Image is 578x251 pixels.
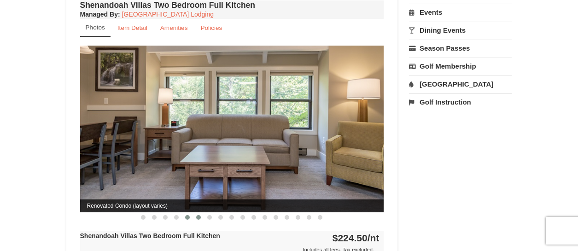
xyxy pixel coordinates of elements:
[368,233,379,243] span: /nt
[80,199,384,212] span: Renovated Condo (layout varies)
[80,0,384,10] h4: Shenandoah Villas Two Bedroom Full Kitchen
[200,24,222,31] small: Policies
[80,11,118,18] span: Managed By
[409,22,512,39] a: Dining Events
[122,11,214,18] a: [GEOGRAPHIC_DATA] Lodging
[80,11,120,18] strong: :
[111,19,153,37] a: Item Detail
[194,19,228,37] a: Policies
[409,58,512,75] a: Golf Membership
[333,233,379,243] strong: $224.50
[409,93,512,111] a: Golf Instruction
[86,24,105,31] small: Photos
[160,24,188,31] small: Amenities
[80,46,384,212] img: Renovated Condo (layout varies)
[80,232,220,239] strong: Shenandoah Villas Two Bedroom Full Kitchen
[154,19,194,37] a: Amenities
[80,19,111,37] a: Photos
[409,4,512,21] a: Events
[409,76,512,93] a: [GEOGRAPHIC_DATA]
[117,24,147,31] small: Item Detail
[409,40,512,57] a: Season Passes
